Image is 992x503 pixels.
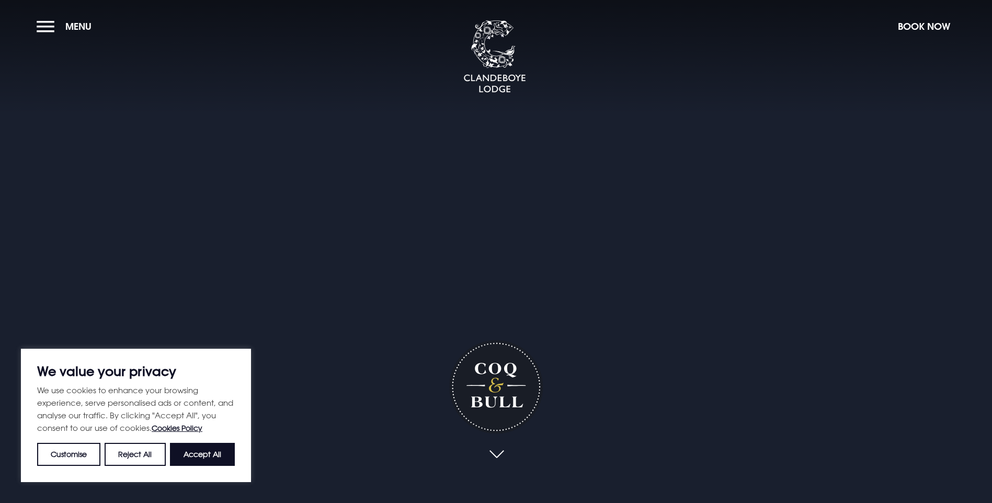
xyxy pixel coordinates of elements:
[65,20,92,32] span: Menu
[37,443,100,466] button: Customise
[37,384,235,435] p: We use cookies to enhance your browsing experience, serve personalised ads or content, and analys...
[37,365,235,378] p: We value your privacy
[463,20,526,94] img: Clandeboye Lodge
[21,349,251,482] div: We value your privacy
[105,443,165,466] button: Reject All
[170,443,235,466] button: Accept All
[152,424,202,432] a: Cookies Policy
[449,340,543,433] h1: Coq & Bull
[37,15,97,38] button: Menu
[893,15,955,38] button: Book Now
